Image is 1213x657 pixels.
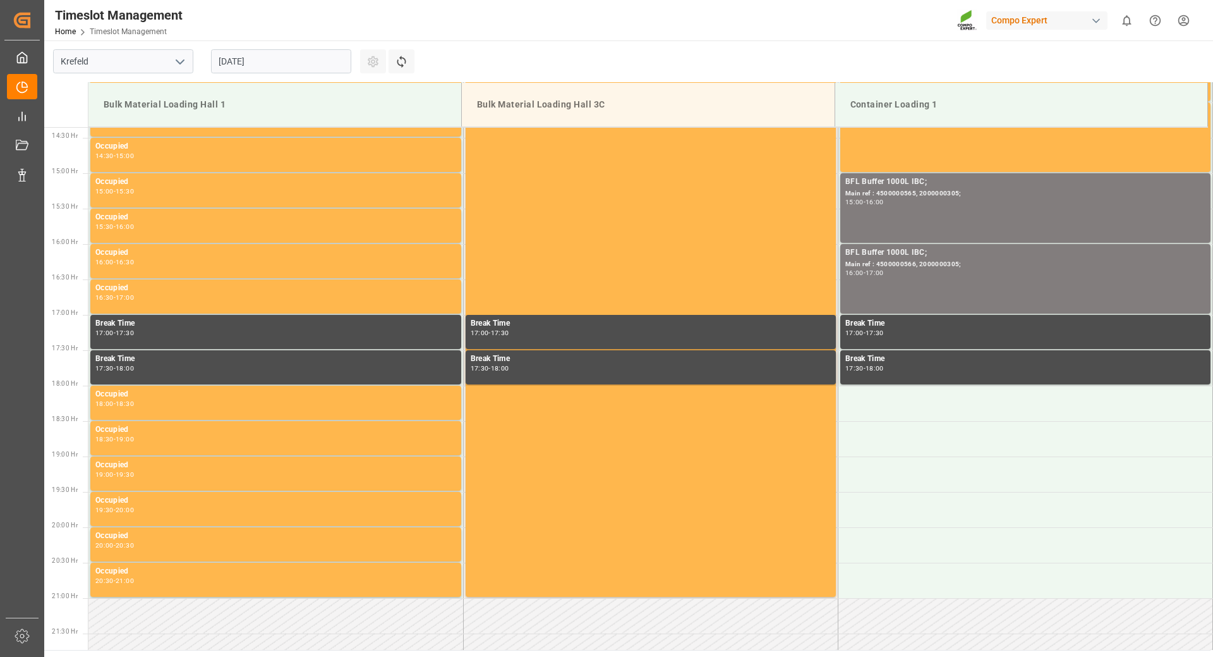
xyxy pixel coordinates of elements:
div: 18:00 [116,365,134,371]
span: 18:30 Hr [52,415,78,422]
div: 18:00 [491,365,509,371]
div: 19:00 [116,436,134,442]
div: Compo Expert [986,11,1107,30]
div: 16:00 [95,259,114,265]
div: 16:00 [845,270,864,276]
div: Occupied [95,176,456,188]
span: 16:30 Hr [52,274,78,281]
div: 19:30 [116,472,134,477]
div: 18:00 [95,401,114,407]
div: 17:00 [95,330,114,336]
div: 17:30 [116,330,134,336]
div: 19:00 [95,472,114,477]
div: Break Time [845,353,1205,365]
div: BFL Buffer 1000L IBC; [845,176,1205,188]
span: 14:30 Hr [52,132,78,139]
button: Help Center [1141,6,1169,35]
div: 18:30 [116,401,134,407]
div: Main ref : 4500000565, 2000000305; [845,188,1205,199]
div: - [488,365,490,371]
div: Break Time [845,317,1205,330]
div: Break Time [95,317,456,330]
div: Break Time [471,353,831,365]
div: - [114,365,116,371]
div: 20:00 [116,507,134,513]
div: 17:00 [116,295,134,300]
div: - [114,507,116,513]
div: Container Loading 1 [845,93,1198,116]
div: 21:00 [116,578,134,584]
div: Break Time [471,317,831,330]
div: 18:00 [866,365,884,371]
div: Timeslot Management [55,6,183,25]
div: - [114,543,116,548]
span: 17:00 Hr [52,309,78,316]
div: 20:30 [95,578,114,584]
img: Screenshot%202023-09-29%20at%2010.02.21.png_1712312052.png [957,9,977,32]
span: 20:30 Hr [52,557,78,564]
div: 15:00 [845,199,864,205]
div: - [114,259,116,265]
button: Compo Expert [986,8,1113,32]
div: - [114,401,116,407]
div: 16:00 [866,199,884,205]
div: - [114,295,116,300]
span: 21:30 Hr [52,628,78,635]
div: Occupied [95,530,456,543]
div: - [488,330,490,336]
div: - [864,199,866,205]
div: Occupied [95,140,456,153]
div: BFL Buffer 1000L IBC; [845,247,1205,259]
div: 15:00 [95,188,114,194]
span: 18:00 Hr [52,380,78,387]
input: Type to search/select [53,49,193,73]
div: 16:30 [95,295,114,300]
div: - [114,578,116,584]
span: 17:30 Hr [52,345,78,352]
div: 17:00 [471,330,489,336]
div: Occupied [95,565,456,578]
span: 19:30 Hr [52,486,78,493]
div: Occupied [95,282,456,295]
div: Bulk Material Loading Hall 3C [472,93,824,116]
div: 17:30 [866,330,884,336]
div: 18:30 [95,436,114,442]
div: - [114,472,116,477]
div: 15:30 [95,224,114,230]
span: 15:30 Hr [52,203,78,210]
div: Occupied [95,424,456,436]
button: show 0 new notifications [1113,6,1141,35]
div: 15:00 [116,153,134,159]
div: - [114,330,116,336]
span: 16:00 Hr [52,238,78,245]
div: 16:00 [116,224,134,230]
div: - [114,188,116,194]
input: DD.MM.YYYY [211,49,351,73]
div: - [114,153,116,159]
span: 15:00 Hr [52,168,78,175]
div: Occupied [95,459,456,472]
div: 15:30 [116,188,134,194]
div: 17:30 [471,365,489,371]
div: 20:00 [95,543,114,548]
button: open menu [170,52,189,71]
div: 16:30 [116,259,134,265]
div: 17:00 [845,330,864,336]
div: 19:30 [95,507,114,513]
div: Occupied [95,494,456,507]
span: 19:00 Hr [52,451,78,458]
div: 17:30 [845,365,864,371]
div: 20:30 [116,543,134,548]
div: - [864,270,866,276]
div: Main ref : 4500000566, 2000000305; [845,259,1205,270]
div: 17:30 [491,330,509,336]
div: Occupied [95,211,456,224]
div: - [864,330,866,336]
div: 14:30 [95,153,114,159]
div: - [114,436,116,442]
div: Occupied [95,388,456,401]
div: Occupied [95,247,456,259]
div: - [864,365,866,371]
span: 21:00 Hr [52,593,78,599]
div: Break Time [95,353,456,365]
